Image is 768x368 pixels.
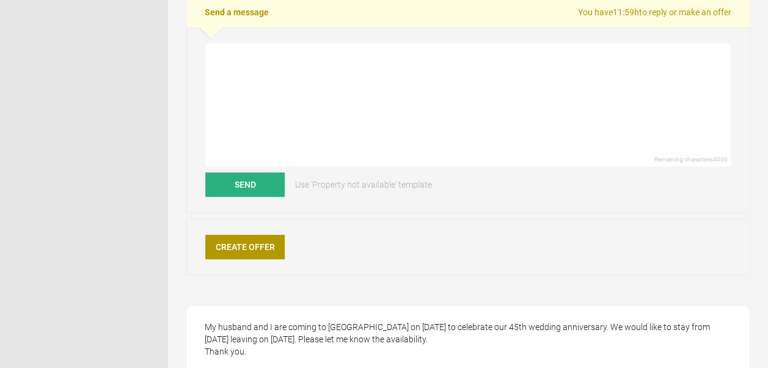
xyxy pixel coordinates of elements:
button: Send [205,172,285,197]
a: Use 'Property not available' template [287,172,441,197]
span: You have to reply or make an offer [578,6,731,18]
a: Create Offer [205,235,285,259]
flynt-countdown: 11:59h [613,7,639,17]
